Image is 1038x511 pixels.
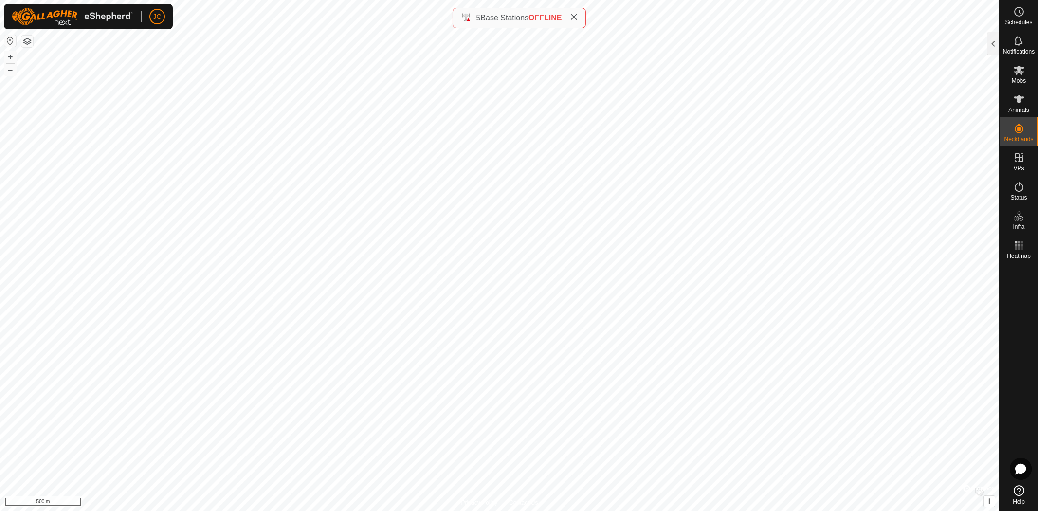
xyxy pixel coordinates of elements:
button: Map Layers [21,36,33,47]
a: Contact Us [509,498,538,507]
span: Animals [1008,107,1029,113]
img: Gallagher Logo [12,8,133,25]
span: Mobs [1012,78,1026,84]
button: – [4,64,16,75]
span: i [988,497,990,505]
span: Help [1013,499,1025,505]
span: Infra [1013,224,1024,230]
a: Privacy Policy [461,498,497,507]
span: OFFLINE [528,14,562,22]
span: VPs [1013,165,1024,171]
span: JC [153,12,161,22]
span: Notifications [1003,49,1035,55]
span: Neckbands [1004,136,1033,142]
span: Status [1010,195,1027,201]
span: Schedules [1005,19,1032,25]
button: + [4,51,16,63]
button: i [984,496,995,507]
span: Heatmap [1007,253,1031,259]
button: Reset Map [4,35,16,47]
span: 5 [476,14,480,22]
span: Base Stations [480,14,528,22]
a: Help [1000,481,1038,509]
